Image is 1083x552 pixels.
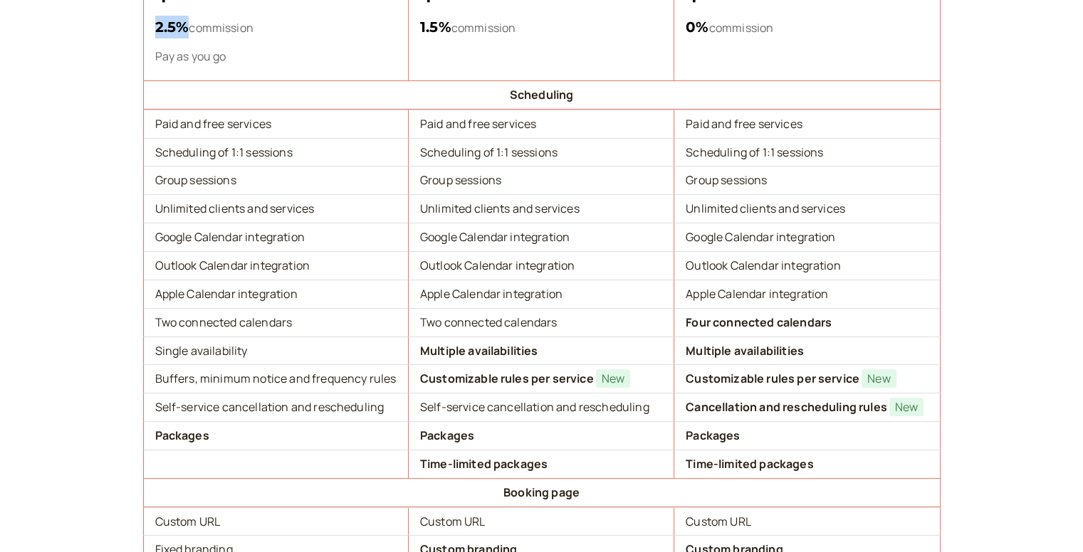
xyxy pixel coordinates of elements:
[686,371,859,386] b: Customizable rules per service
[143,364,409,393] td: Buffers, minimum notice and frequency rules
[143,166,409,194] td: Group sessions
[686,18,708,36] span: 0 %
[155,428,209,443] b: Packages
[674,280,940,308] td: Apple Calendar integration
[409,251,674,280] td: Outlook Calendar integration
[143,251,409,280] td: Outlook Calendar integration
[409,138,674,166] td: Scheduling of 1:1 sessions
[686,314,832,330] b: Four connected calendars
[143,80,941,110] td: Scheduling
[674,507,940,536] td: Custom URL
[143,507,409,536] td: Custom URL
[143,194,409,223] td: Unlimited clients and services
[143,393,409,421] td: Self-service cancellation and rescheduling
[143,308,409,336] td: Two connected calendars
[143,110,409,138] td: Paid and free services
[674,110,940,138] td: Paid and free services
[420,18,451,36] span: 1.5 %
[420,428,474,443] b: Packages
[409,110,674,138] td: Paid and free services
[155,18,189,36] span: 2.5 %
[143,280,409,308] td: Apple Calendar integration
[155,16,397,38] p: commission
[862,369,896,388] span: New
[409,166,674,194] td: Group sessions
[674,166,940,194] td: Group sessions
[889,398,924,416] span: New
[143,336,409,365] td: Single availability
[686,428,740,443] b: Packages
[143,138,409,166] td: Scheduling of 1:1 sessions
[420,16,662,38] p: commission
[420,343,538,359] b: Multiple availabilities
[409,393,674,421] td: Self-service cancellation and rescheduling
[674,251,940,280] td: Outlook Calendar integration
[686,343,804,359] b: Multiple availabilities
[143,478,941,507] td: Booking page
[409,223,674,251] td: Google Calendar integration
[686,456,813,472] b: Time-limited packages
[596,369,630,388] span: New
[409,280,674,308] td: Apple Calendar integration
[674,138,940,166] td: Scheduling of 1:1 sessions
[420,456,548,472] b: Time-limited packages
[420,371,594,386] b: Customizable rules per service
[686,399,887,415] b: Cancellation and rescheduling rules
[674,223,940,251] td: Google Calendar integration
[155,48,397,65] p: Pay as you go
[1012,484,1083,552] iframe: Chat Widget
[409,507,674,536] td: Custom URL
[143,223,409,251] td: Google Calendar integration
[409,194,674,223] td: Unlimited clients and services
[409,308,674,336] td: Two connected calendars
[674,194,940,223] td: Unlimited clients and services
[686,16,928,38] p: commission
